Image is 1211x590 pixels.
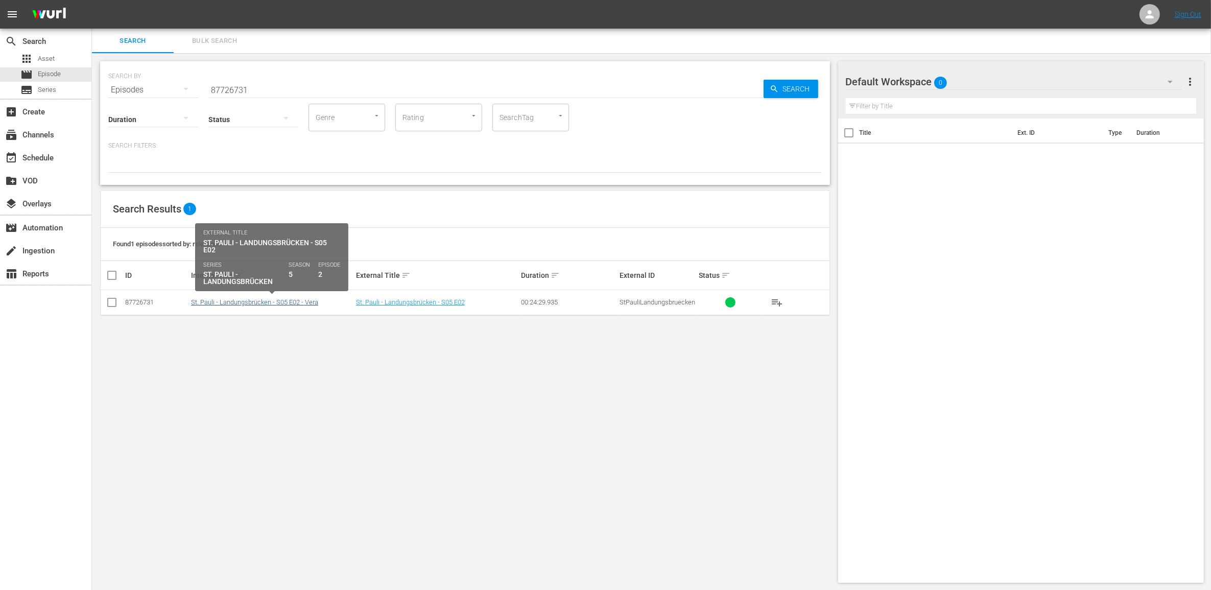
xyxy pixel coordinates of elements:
span: Search Results [113,203,181,215]
div: Default Workspace [846,67,1182,96]
div: External Title [356,269,518,281]
span: Asset [20,53,33,65]
span: Create [5,106,17,118]
a: St. Pauli - Landungsbrücken - S05 E02 - Vera [191,298,318,306]
div: Duration [521,269,617,281]
th: Type [1102,119,1130,147]
p: Search Filters: [108,141,822,150]
span: Series [20,84,33,96]
span: Asset [38,54,55,64]
span: sort [721,271,730,280]
div: External ID [620,271,696,279]
span: Channels [5,129,17,141]
span: Episode [38,69,61,79]
button: Open [469,111,479,121]
div: ID [125,271,188,279]
span: VOD [5,175,17,187]
span: Reports [5,268,17,280]
div: Status [699,269,762,281]
span: Episode [20,68,33,81]
span: Search [5,35,17,48]
span: Overlays [5,198,17,210]
span: sort [401,271,411,280]
span: sort [235,271,244,280]
div: Internal Title [191,269,353,281]
span: Series [38,85,56,95]
button: Search [764,80,818,98]
a: Sign Out [1175,10,1201,18]
button: Open [372,111,382,121]
div: Episodes [108,76,198,104]
button: more_vert [1184,69,1196,94]
button: Open [556,111,565,121]
span: playlist_add [771,296,783,309]
th: Title [860,119,1011,147]
div: 00:24:29.935 [521,298,617,306]
img: ans4CAIJ8jUAAAAAAAAAAAAAAAAAAAAAAAAgQb4GAAAAAAAAAAAAAAAAAAAAAAAAJMjXAAAAAAAAAAAAAAAAAAAAAAAAgAT5G... [25,3,74,27]
span: Bulk Search [180,35,249,47]
span: menu [6,8,18,20]
span: more_vert [1184,76,1196,88]
a: St. Pauli - Landungsbrücken - S05 E02 [356,298,465,306]
span: sort [551,271,560,280]
span: Automation [5,222,17,234]
span: Search [98,35,168,47]
div: 87726731 [125,298,188,306]
th: Duration [1130,119,1192,147]
span: Schedule [5,152,17,164]
span: 1 [183,203,196,215]
span: Found 1 episodes sorted by: relevance [113,240,221,248]
span: Search [779,80,818,98]
span: 0 [934,72,947,93]
span: Ingestion [5,245,17,257]
th: Ext. ID [1011,119,1103,147]
button: playlist_add [765,290,789,315]
span: StPauliLandungsbruecken [620,298,695,306]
